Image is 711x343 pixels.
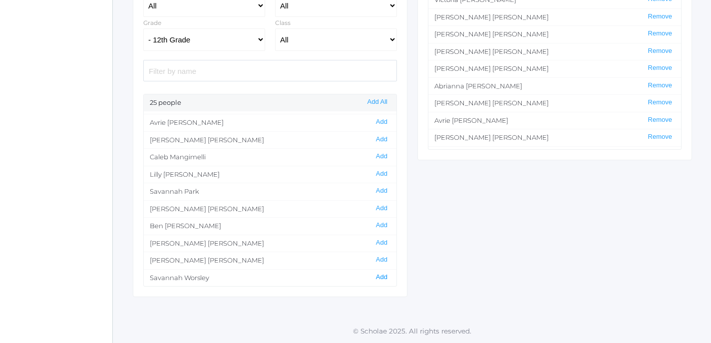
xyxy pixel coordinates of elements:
[428,112,681,129] li: Avrie [PERSON_NAME]
[428,60,681,77] li: [PERSON_NAME] [PERSON_NAME]
[645,64,675,72] button: Remove
[645,29,675,38] button: Remove
[373,204,390,213] button: Add
[645,98,675,107] button: Remove
[144,183,396,200] li: Savannah Park
[645,47,675,55] button: Remove
[428,129,681,146] li: [PERSON_NAME] [PERSON_NAME]
[144,235,396,252] li: [PERSON_NAME] [PERSON_NAME]
[113,326,711,336] p: © Scholae 2025. All rights reserved.
[144,217,396,235] li: Ben [PERSON_NAME]
[373,118,390,126] button: Add
[645,116,675,124] button: Remove
[645,12,675,21] button: Remove
[645,81,675,90] button: Remove
[373,256,390,264] button: Add
[373,239,390,247] button: Add
[373,170,390,178] button: Add
[373,273,390,282] button: Add
[428,8,681,26] li: [PERSON_NAME] [PERSON_NAME]
[144,148,396,166] li: Caleb Mangimelli
[428,43,681,60] li: [PERSON_NAME] [PERSON_NAME]
[144,200,396,218] li: [PERSON_NAME] [PERSON_NAME]
[373,187,390,195] button: Add
[144,94,396,111] div: 25 people
[364,98,390,106] button: Add All
[373,221,390,230] button: Add
[373,135,390,144] button: Add
[143,60,397,81] input: Filter by name
[275,19,291,26] label: Class
[144,131,396,149] li: [PERSON_NAME] [PERSON_NAME]
[144,252,396,269] li: [PERSON_NAME] [PERSON_NAME]
[144,114,396,131] li: Avrie [PERSON_NAME]
[144,166,396,183] li: Lilly [PERSON_NAME]
[428,25,681,43] li: [PERSON_NAME] [PERSON_NAME]
[144,269,396,287] li: Savannah Worsley
[428,94,681,112] li: [PERSON_NAME] [PERSON_NAME]
[373,152,390,161] button: Add
[143,19,161,26] label: Grade
[428,77,681,95] li: Abrianna [PERSON_NAME]
[428,146,681,164] li: Lilly [PERSON_NAME]
[645,133,675,141] button: Remove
